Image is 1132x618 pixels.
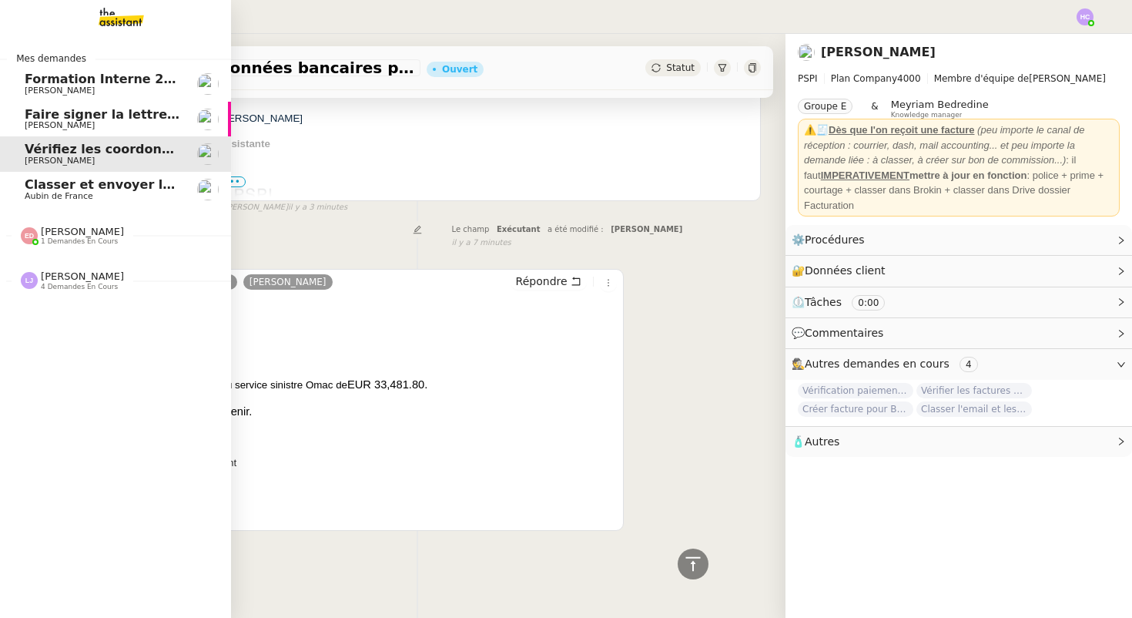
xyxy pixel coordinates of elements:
[871,99,878,119] span: &
[852,295,885,311] nz-tag: 0:00
[452,237,511,250] span: il y a 7 minutes
[7,51,95,66] span: Mes demandes
[792,231,872,249] span: ⚙️
[25,107,288,122] span: Faire signer la lettre de rémunération
[805,435,839,448] span: Autres
[785,318,1132,348] div: 💬Commentaires
[197,179,219,200] img: users%2FSclkIUIAuBOhhDrbgjtrSikBoD03%2Favatar%2F48cbc63d-a03d-4817-b5bf-7f7aeed5f2a9
[25,177,360,192] span: Classer et envoyer la facture de renouvellement
[21,227,38,244] img: svg
[1077,8,1093,25] img: svg
[804,124,1085,166] em: (peu importe le canal de réception : courrier, dash, mail accounting... et peu importe la demande...
[25,120,95,130] span: [PERSON_NAME]
[805,358,949,370] span: Autres demandes en cours
[218,176,246,187] span: •••
[960,357,978,372] nz-tag: 4
[891,99,989,119] app-user-label: Knowledge manager
[41,283,118,291] span: 4 demandes en cours
[792,327,890,339] span: 💬
[821,170,1027,181] strong: mettre à jour en fonction
[792,262,892,280] span: 🔐
[798,71,1120,86] span: [PERSON_NAME]
[785,256,1132,286] div: 🔐Données client
[218,187,272,200] img: Une image contenant capture d’écran, cercle, Graphique, PoliceDescription générée automatiquement
[829,124,974,136] u: Dès que l'on reçoit une facture
[497,225,541,233] span: Exécutant
[891,111,963,119] span: Knowledge manager
[516,274,568,289] span: Répondre
[25,86,95,96] span: [PERSON_NAME]
[41,226,124,237] span: [PERSON_NAME]
[891,99,989,110] span: Meyriam Bedredine
[548,225,604,233] span: a été modifié :
[897,73,921,84] span: 4000
[805,264,886,277] span: Données client
[80,60,414,76] span: Vérifiez les coordonnées bancaires pour le virement
[798,44,815,61] img: users%2FNmPW3RcGagVdwlUj0SIRjiM8zA23%2Favatar%2Fb3e8f68e-88d8-429d-a2bd-00fb6f2d12db
[81,296,617,317] h4: TR: Houbara
[511,273,587,290] button: Répondre
[792,358,984,370] span: 🕵️
[666,62,695,73] span: Statut
[197,109,219,130] img: users%2FTDxDvmCjFdN3QFePFNGdQUcJcQk1%2Favatar%2F0cfb3a67-8790-4592-a9ec-92226c678442
[805,296,842,308] span: Tâches
[21,272,38,289] img: svg
[25,142,387,156] span: Vérifiez les coordonnées bancaires pour le virement
[792,296,898,308] span: ⏲️
[218,138,270,149] span: Assistante
[218,86,754,101] div: Merci,
[821,170,909,181] u: IMPERATIVEMENT
[218,113,303,124] span: [PERSON_NAME]
[798,401,913,417] span: Créer facture pour BELTERA
[934,73,1030,84] span: Membre d'équipe de
[785,287,1132,317] div: ⏲️Tâches 0:00
[25,72,292,86] span: Formation Interne 2 - [PERSON_NAME]
[785,349,1132,379] div: 🕵️Autres demandes en cours 4
[785,225,1132,255] div: ⚙️Procédures
[211,201,347,214] small: [PERSON_NAME]
[611,225,682,233] span: [PERSON_NAME]
[288,201,347,214] span: il y a 3 minutes
[452,225,490,233] span: Le champ
[798,73,818,84] span: PSPI
[821,45,936,59] a: [PERSON_NAME]
[25,156,95,166] span: [PERSON_NAME]
[916,383,1032,398] span: Vérifier les factures non réglées
[442,65,477,74] div: Ouvert
[805,233,865,246] span: Procédures
[347,378,427,391] span: EUR 33,481.80.
[785,427,1132,457] div: 🧴Autres
[243,275,333,289] a: [PERSON_NAME]
[831,73,897,84] span: Plan Company
[41,270,124,282] span: [PERSON_NAME]
[804,123,1114,213] div: ⚠️🧾 : il faut : police + prime + courtage + classer dans Brokin + classer dans Drive dossier Fact...
[805,327,883,339] span: Commentaires
[41,237,118,246] span: 1 demandes en cours
[25,191,93,201] span: Aubin de France
[916,401,1032,417] span: Classer l'email et les fichiers
[197,143,219,165] img: users%2FNmPW3RcGagVdwlUj0SIRjiM8zA23%2Favatar%2Fb3e8f68e-88d8-429d-a2bd-00fb6f2d12db
[197,73,219,95] img: users%2Fa6PbEmLwvGXylUqKytRPpDpAx153%2Favatar%2Ffanny.png
[798,383,913,398] span: Vérification paiements WYCC et [PERSON_NAME]
[792,435,839,448] span: 🧴
[798,99,852,114] nz-tag: Groupe E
